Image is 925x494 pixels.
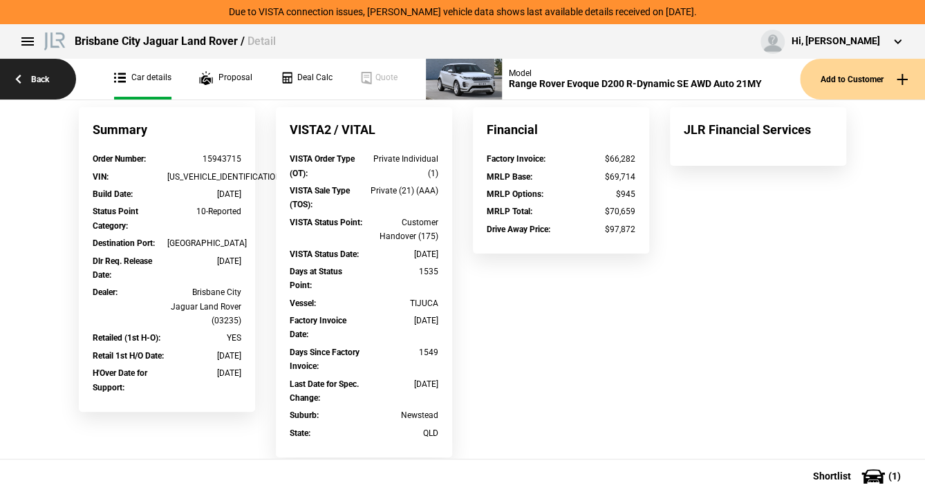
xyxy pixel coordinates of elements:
[167,349,242,363] div: [DATE]
[280,59,333,99] a: Deal Calc
[792,459,925,493] button: Shortlist(1)
[290,154,355,178] strong: VISTA Order Type (OT) :
[290,249,359,259] strong: VISTA Status Date :
[114,59,171,99] a: Car details
[364,152,439,180] div: Private Individual (1)
[247,35,276,48] span: Detail
[167,205,242,218] div: 10-Reported
[167,254,242,268] div: [DATE]
[561,152,636,166] div: $66,282
[93,238,155,248] strong: Destination Port :
[509,78,762,90] div: Range Rover Evoque D200 R-Dynamic SE AWD Auto 21MY
[364,426,439,440] div: QLD
[561,222,636,236] div: $97,872
[800,59,925,99] button: Add to Customer
[509,68,762,78] div: Model
[364,265,439,278] div: 1535
[93,154,146,164] strong: Order Number :
[167,285,242,327] div: Brisbane City Jaguar Land Rover (03235)
[487,154,545,164] strong: Factory Invoice :
[167,170,242,184] div: [US_VEHICLE_IDENTIFICATION_NUMBER]
[79,107,255,152] div: Summary
[93,351,164,361] strong: Retail 1st H/O Date :
[487,225,550,234] strong: Drive Away Price :
[487,189,543,199] strong: MRLP Options :
[290,379,359,403] strong: Last Date for Spec. Change :
[199,59,252,99] a: Proposal
[364,296,439,310] div: TIJUCA
[290,316,346,339] strong: Factory Invoice Date :
[561,205,636,218] div: $70,659
[276,107,452,152] div: VISTA2 / VITAL
[561,187,636,201] div: $945
[487,172,532,182] strong: MRLP Base :
[364,216,439,244] div: Customer Handover (175)
[364,314,439,327] div: [DATE]
[290,218,362,227] strong: VISTA Status Point :
[290,298,316,308] strong: Vessel :
[364,184,439,198] div: Private (21) (AAA)
[75,34,276,49] div: Brisbane City Jaguar Land Rover /
[487,207,532,216] strong: MRLP Total :
[670,107,846,152] div: JLR Financial Services
[93,207,138,230] strong: Status Point Category :
[93,287,118,297] strong: Dealer :
[167,236,242,250] div: [GEOGRAPHIC_DATA]
[93,256,152,280] strong: Dlr Req. Release Date :
[473,107,649,152] div: Financial
[290,186,350,209] strong: VISTA Sale Type (TOS) :
[167,366,242,380] div: [DATE]
[364,408,439,422] div: Newstead
[364,377,439,391] div: [DATE]
[167,152,242,166] div: 15943715
[290,348,359,371] strong: Days Since Factory Invoice :
[93,172,109,182] strong: VIN :
[290,410,319,420] strong: Suburb :
[93,333,160,343] strong: Retailed (1st H-O) :
[93,368,147,392] strong: H'Over Date for Support :
[93,189,133,199] strong: Build Date :
[167,331,242,345] div: YES
[290,267,342,290] strong: Days at Status Point :
[792,35,880,48] div: Hi, [PERSON_NAME]
[167,187,242,201] div: [DATE]
[813,471,851,481] span: Shortlist
[561,170,636,184] div: $69,714
[290,428,310,438] strong: State :
[364,345,439,359] div: 1549
[364,247,439,261] div: [DATE]
[888,471,901,481] span: ( 1 )
[41,30,68,50] img: landrover.png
